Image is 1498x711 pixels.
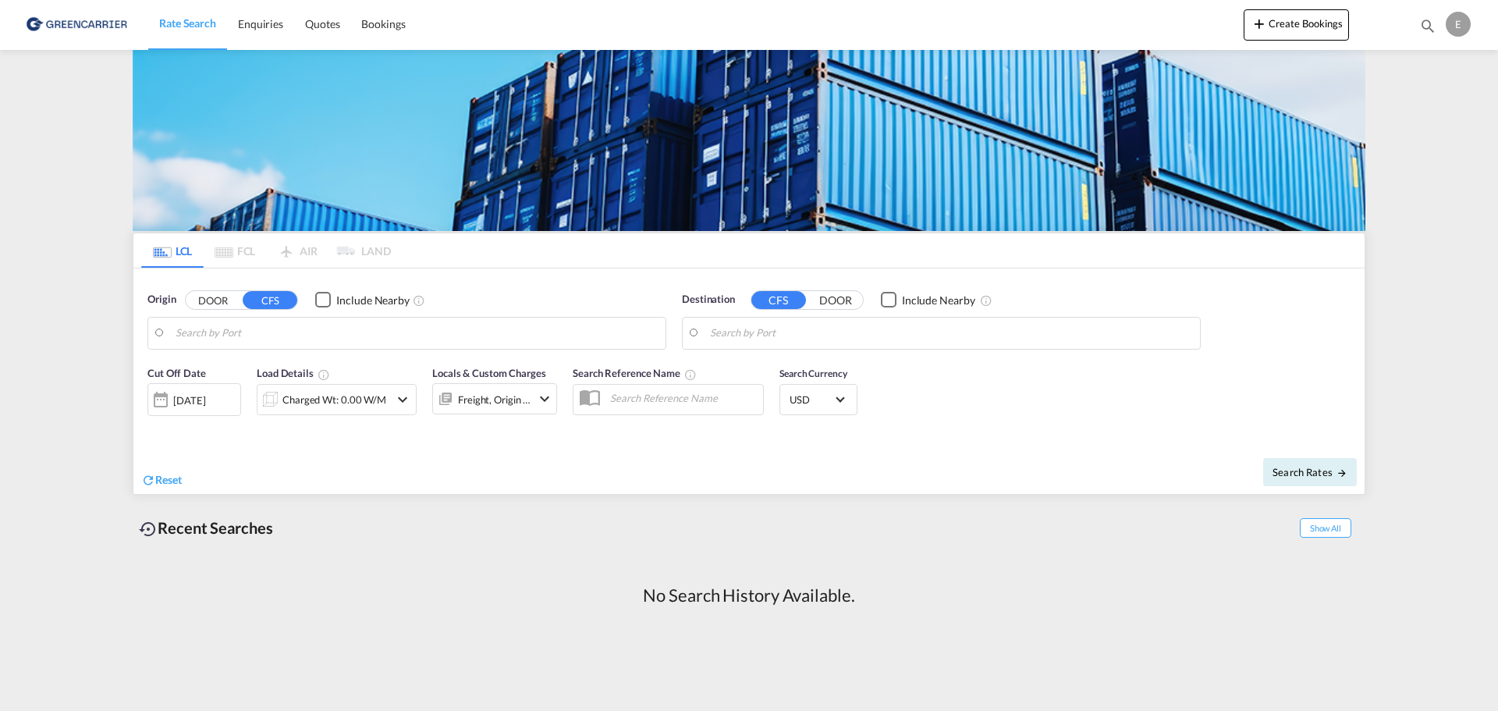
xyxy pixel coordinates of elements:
[176,322,658,345] input: Search by Port
[139,520,158,539] md-icon: icon-backup-restore
[881,292,975,308] md-checkbox: Checkbox No Ink
[1419,17,1436,34] md-icon: icon-magnify
[336,293,410,308] div: Include Nearby
[23,7,129,42] img: b0b18ec08afe11efb1d4932555f5f09d.png
[710,322,1192,345] input: Search by Port
[1446,12,1471,37] div: E
[318,368,330,381] md-icon: Chargeable Weight
[432,383,557,414] div: Freight Origin Destinationicon-chevron-down
[980,294,992,307] md-icon: Unchecked: Ignores neighbouring ports when fetching rates.Checked : Includes neighbouring ports w...
[133,510,279,546] div: Recent Searches
[1244,9,1349,41] button: icon-plus 400-fgCreate Bookings
[147,414,159,435] md-datepicker: Select
[682,292,735,308] span: Destination
[1419,17,1436,41] div: icon-magnify
[147,367,206,379] span: Cut Off Date
[413,294,425,307] md-icon: Unchecked: Ignores neighbouring ports when fetching rates.Checked : Includes neighbouring ports w...
[432,367,546,379] span: Locals & Custom Charges
[155,473,182,486] span: Reset
[141,472,182,489] div: icon-refreshReset
[643,584,854,608] div: No Search History Available.
[902,293,975,308] div: Include Nearby
[186,291,240,309] button: DOOR
[1336,467,1347,478] md-icon: icon-arrow-right
[1263,458,1357,486] button: Search Ratesicon-arrow-right
[257,367,330,379] span: Load Details
[573,367,697,379] span: Search Reference Name
[1300,518,1351,538] span: Show All
[779,368,847,379] span: Search Currency
[535,389,554,408] md-icon: icon-chevron-down
[238,17,283,30] span: Enquiries
[751,291,806,309] button: CFS
[141,233,391,268] md-pagination-wrapper: Use the left and right arrow keys to navigate between tabs
[788,388,849,411] md-select: Select Currency: $ USDUnited States Dollar
[141,233,204,268] md-tab-item: LCL
[133,50,1365,231] img: GreenCarrierFCL_LCL.png
[808,291,863,309] button: DOOR
[173,393,205,407] div: [DATE]
[602,386,763,410] input: Search Reference Name
[361,17,405,30] span: Bookings
[458,389,531,411] div: Freight Origin Destination
[282,389,386,411] div: Charged Wt: 0.00 W/M
[159,16,216,30] span: Rate Search
[133,268,1365,494] div: Origin DOOR CFS Checkbox No InkUnchecked: Ignores neighbouring ports when fetching rates.Checked ...
[1250,14,1269,33] md-icon: icon-plus 400-fg
[315,292,410,308] md-checkbox: Checkbox No Ink
[393,390,412,409] md-icon: icon-chevron-down
[684,368,697,381] md-icon: Your search will be saved by the below given name
[147,292,176,308] span: Origin
[141,473,155,487] md-icon: icon-refresh
[243,291,297,309] button: CFS
[305,17,339,30] span: Quotes
[147,383,241,416] div: [DATE]
[1273,466,1347,478] span: Search Rates
[790,393,833,407] span: USD
[257,384,417,415] div: Charged Wt: 0.00 W/Micon-chevron-down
